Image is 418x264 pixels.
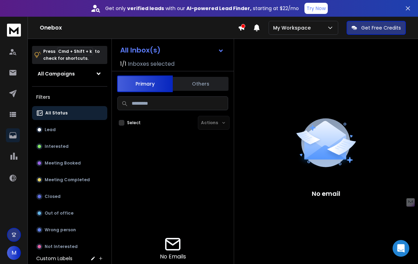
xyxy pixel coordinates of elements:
[361,24,401,31] p: Get Free Credits
[45,177,90,183] p: Meeting Completed
[32,139,107,153] button: Interested
[127,5,164,12] strong: verified leads
[32,190,107,203] button: Closed
[45,110,68,116] p: All Status
[32,240,107,254] button: Not Interested
[307,5,326,12] p: Try Now
[32,123,107,137] button: Lead
[304,3,328,14] button: Try Now
[40,24,238,32] h1: Onebox
[45,160,81,166] p: Meeting Booked
[273,24,313,31] p: My Workspace
[43,48,100,62] p: Press to check for shortcuts.
[115,43,230,57] button: All Inbox(s)
[32,67,107,81] button: All Campaigns
[120,60,126,68] span: 1 / 1
[127,120,141,126] label: Select
[393,240,409,257] div: Open Intercom Messenger
[32,106,107,120] button: All Status
[120,47,161,54] h1: All Inbox(s)
[160,253,186,261] p: No Emails
[32,92,107,102] h3: Filters
[45,144,69,149] p: Interested
[45,194,61,199] p: Closed
[45,227,76,233] p: Wrong person
[57,47,93,55] span: Cmd + Shift + k
[32,156,107,170] button: Meeting Booked
[7,246,21,260] button: M
[45,127,56,133] p: Lead
[128,60,175,68] h3: Inboxes selected
[173,76,229,91] button: Others
[38,70,75,77] h1: All Campaigns
[32,206,107,220] button: Out of office
[186,5,251,12] strong: AI-powered Lead Finder,
[7,24,21,37] img: logo
[45,210,73,216] p: Out of office
[117,75,173,92] button: Primary
[45,244,78,249] p: Not Interested
[347,21,406,35] button: Get Free Credits
[32,223,107,237] button: Wrong person
[32,173,107,187] button: Meeting Completed
[36,255,72,262] h3: Custom Labels
[105,5,299,12] p: Get only with our starting at $22/mo
[312,189,340,199] p: No email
